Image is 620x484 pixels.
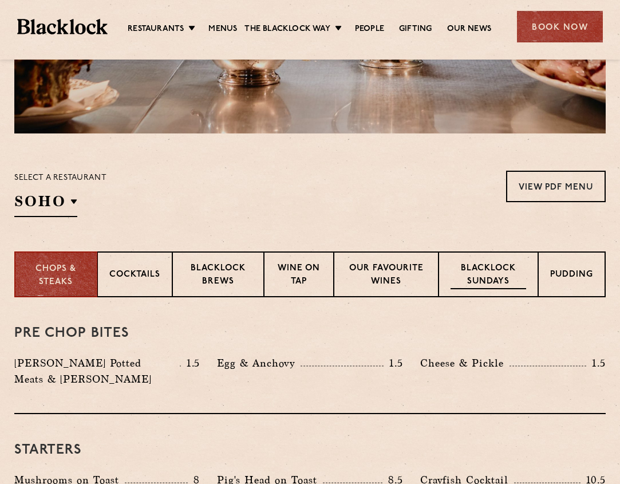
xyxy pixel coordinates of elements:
a: Gifting [399,23,432,36]
p: 1.5 [586,356,606,371]
h3: Starters [14,443,606,458]
p: Pudding [550,269,593,283]
p: Egg & Anchovy [217,355,301,371]
a: The Blacklock Way [244,23,330,36]
p: 1.5 [181,356,200,371]
p: [PERSON_NAME] Potted Meats & [PERSON_NAME] [14,355,180,387]
p: Cocktails [109,269,160,283]
img: BL_Textured_Logo-footer-cropped.svg [17,19,108,34]
p: Cheese & Pickle [420,355,510,371]
p: Blacklock Brews [184,262,252,289]
h3: Pre Chop Bites [14,326,606,341]
a: Our News [447,23,492,36]
a: Restaurants [128,23,184,36]
p: Our favourite wines [346,262,427,289]
div: Book Now [517,11,603,42]
p: Select a restaurant [14,171,106,186]
p: Blacklock Sundays [451,262,526,289]
a: View PDF Menu [506,171,606,202]
p: 1.5 [384,356,403,371]
h2: SOHO [14,191,77,217]
a: People [355,23,384,36]
a: Menus [208,23,237,36]
p: Chops & Steaks [27,263,85,289]
p: Wine on Tap [276,262,322,289]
